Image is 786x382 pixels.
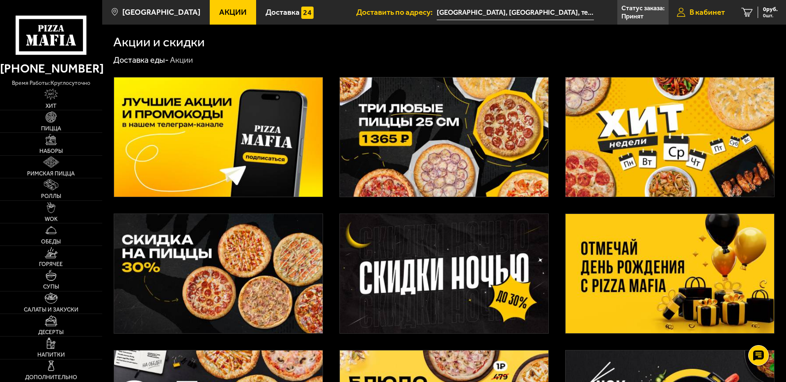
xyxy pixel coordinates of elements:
[356,8,437,16] span: Доставить по адресу:
[266,8,300,16] span: Доставка
[621,5,665,11] p: Статус заказа:
[37,352,65,358] span: Напитки
[41,239,61,245] span: Обеды
[763,13,778,18] span: 0 шт.
[43,284,59,290] span: Супы
[38,330,64,335] span: Десерты
[45,216,57,222] span: WOK
[621,13,644,20] p: Принят
[437,5,594,20] input: Ваш адрес доставки
[39,261,63,267] span: Горячее
[41,126,61,132] span: Пицца
[25,375,77,380] span: Дополнительно
[122,8,200,16] span: [GEOGRAPHIC_DATA]
[113,55,169,65] a: Доставка еды-
[113,36,205,49] h1: Акции и скидки
[41,193,61,199] span: Роллы
[39,148,63,154] span: Наборы
[170,55,193,66] div: Акции
[301,7,314,19] img: 15daf4d41897b9f0e9f617042186c801.svg
[46,103,57,109] span: Хит
[763,7,778,12] span: 0 руб.
[690,8,725,16] span: В кабинет
[27,171,75,177] span: Римская пицца
[437,5,594,20] span: Кировский район, муниципальный округ Морские Ворота, территория Вольный Остров, 1В
[219,8,247,16] span: Акции
[24,307,78,313] span: Салаты и закуски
